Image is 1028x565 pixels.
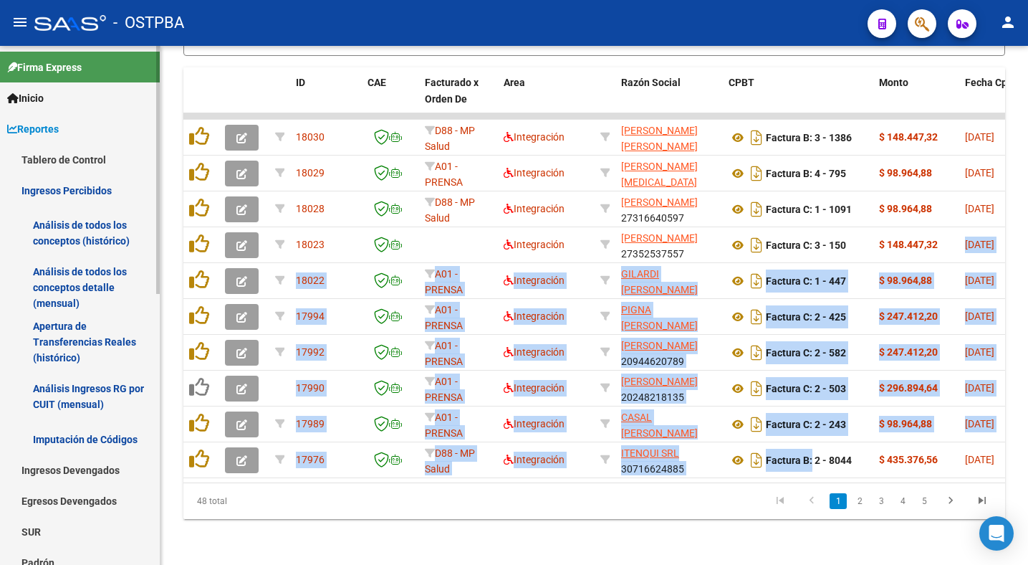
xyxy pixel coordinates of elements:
i: Descargar documento [747,162,766,185]
span: Integración [504,418,565,429]
li: page 1 [827,489,849,513]
span: PIGNA [PERSON_NAME] [621,304,698,332]
span: Integración [504,131,565,143]
strong: $ 148.447,32 [879,131,938,143]
span: [DATE] [965,275,994,286]
span: [PERSON_NAME] [621,340,698,351]
span: Integración [504,239,565,250]
div: 20248218135 [621,374,717,404]
li: page 4 [892,489,913,513]
span: A01 - PRENSA [425,412,463,440]
span: D88 - MP Salud [425,125,475,153]
div: 27316640597 [621,194,717,224]
div: 27352537557 [621,230,717,260]
strong: Factura C: 2 - 503 [766,383,846,394]
i: Descargar documento [747,126,766,149]
span: A01 - PRENSA [425,268,463,296]
li: page 2 [849,489,870,513]
strong: $ 98.964,88 [879,275,932,286]
datatable-header-cell: CAE [362,67,419,130]
span: ITENQUI SRL [621,447,679,459]
strong: Factura C: 1 - 1091 [766,204,852,215]
div: 27319639530 [621,302,717,332]
strong: $ 247.412,20 [879,346,938,358]
span: Integración [504,275,565,286]
span: Monto [879,77,908,88]
div: 30716624885 [621,445,717,475]
datatable-header-cell: Area [498,67,595,130]
strong: Factura C: 1 - 447 [766,275,846,287]
span: 17976 [296,454,325,465]
strong: $ 98.964,88 [879,418,932,429]
div: 48 total [183,483,345,519]
strong: Factura B: 2 - 8044 [766,455,852,466]
strong: Factura C: 3 - 150 [766,239,846,251]
i: Descargar documento [747,198,766,221]
span: [PERSON_NAME] [621,376,698,387]
span: [DATE] [965,239,994,250]
datatable-header-cell: Fecha Cpbt [959,67,1024,130]
span: ID [296,77,305,88]
span: Fecha Cpbt [965,77,1017,88]
strong: $ 296.894,64 [879,382,938,394]
span: Integración [504,346,565,358]
div: 23937371624 [621,123,717,153]
span: Integración [504,382,565,394]
div: Open Intercom Messenger [979,516,1014,551]
strong: Factura C: 2 - 243 [766,419,846,430]
i: Descargar documento [747,270,766,293]
span: 17990 [296,382,325,394]
div: 27248011527 [621,266,717,296]
div: 27327836477 [621,158,717,189]
span: 17992 [296,346,325,358]
i: Descargar documento [747,377,766,400]
span: CASAL [PERSON_NAME] [621,412,698,440]
strong: $ 148.447,32 [879,239,938,250]
strong: $ 435.376,56 [879,454,938,465]
span: [DATE] [965,454,994,465]
a: go to first page [767,493,794,509]
datatable-header-cell: Razón Social [615,67,723,130]
span: 17994 [296,310,325,322]
span: D88 - MP Salud [425,447,475,475]
a: 5 [916,493,933,509]
li: page 3 [870,489,892,513]
span: [DATE] [965,382,994,394]
span: D88 - MP Salud [425,196,475,224]
strong: Factura C: 2 - 425 [766,311,846,323]
span: Integración [504,203,565,214]
i: Descargar documento [747,305,766,328]
span: 18030 [296,131,325,143]
span: 18029 [296,167,325,179]
span: A01 - PRENSA [425,340,463,368]
span: Reportes [7,121,59,137]
a: 3 [873,493,890,509]
strong: $ 98.964,88 [879,203,932,214]
span: A01 - PRENSA [425,161,463,189]
strong: $ 247.412,20 [879,310,938,322]
span: [DATE] [965,310,994,322]
div: 20944620789 [621,338,717,368]
span: GILARDI [PERSON_NAME] [621,268,698,296]
span: Firma Express [7,60,82,75]
span: A01 - PRENSA [425,304,463,332]
a: go to last page [969,493,996,509]
i: Descargar documento [747,413,766,436]
strong: Factura C: 2 - 582 [766,347,846,359]
span: [PERSON_NAME] [621,196,698,208]
a: go to previous page [798,493,825,509]
datatable-header-cell: CPBT [723,67,873,130]
span: 17989 [296,418,325,429]
span: Facturado x Orden De [425,77,479,105]
span: [PERSON_NAME][MEDICAL_DATA] [621,161,698,189]
datatable-header-cell: Monto [873,67,959,130]
i: Descargar documento [747,449,766,472]
span: [DATE] [965,418,994,429]
div: 27258712795 [621,409,717,440]
i: Descargar documento [747,234,766,257]
a: 2 [851,493,868,509]
datatable-header-cell: ID [290,67,362,130]
span: Inicio [7,90,44,106]
strong: $ 98.964,88 [879,167,932,179]
strong: Factura B: 3 - 1386 [766,132,852,143]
